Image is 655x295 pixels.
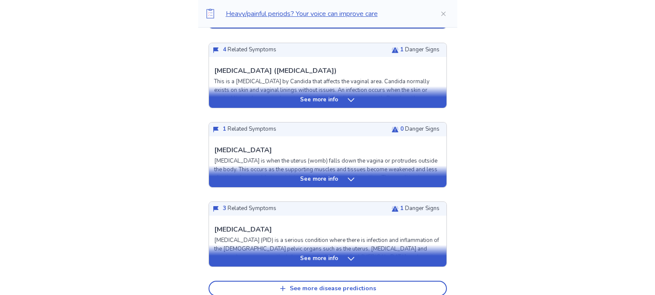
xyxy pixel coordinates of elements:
[214,145,272,155] p: [MEDICAL_DATA]
[214,224,272,235] p: [MEDICAL_DATA]
[223,46,226,53] span: 4
[226,9,426,19] p: Heavy/painful periods? Your voice can improve care
[400,204,440,213] p: Danger Signs
[214,66,337,76] p: [MEDICAL_DATA] ([MEDICAL_DATA])
[400,46,440,54] p: Danger Signs
[214,157,441,207] p: [MEDICAL_DATA] is when the uterus (womb) falls down the vagina or protrudes outside the body. Thi...
[214,236,441,287] p: [MEDICAL_DATA] (PID) is a serious condition where there is infection and inflammation of the [DEM...
[290,285,376,292] div: See more disease predictions
[300,175,338,184] p: See more info
[223,125,276,134] p: Related Symptoms
[223,204,226,212] span: 3
[400,125,440,134] p: Danger Signs
[223,125,226,133] span: 1
[214,78,441,111] p: This is a [MEDICAL_DATA] by Candida that affects the vaginal area. Candida normally exists on ski...
[300,254,338,263] p: See more info
[400,125,404,133] span: 0
[400,46,404,53] span: 1
[223,204,276,213] p: Related Symptoms
[400,204,404,212] span: 1
[223,46,276,54] p: Related Symptoms
[300,96,338,104] p: See more info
